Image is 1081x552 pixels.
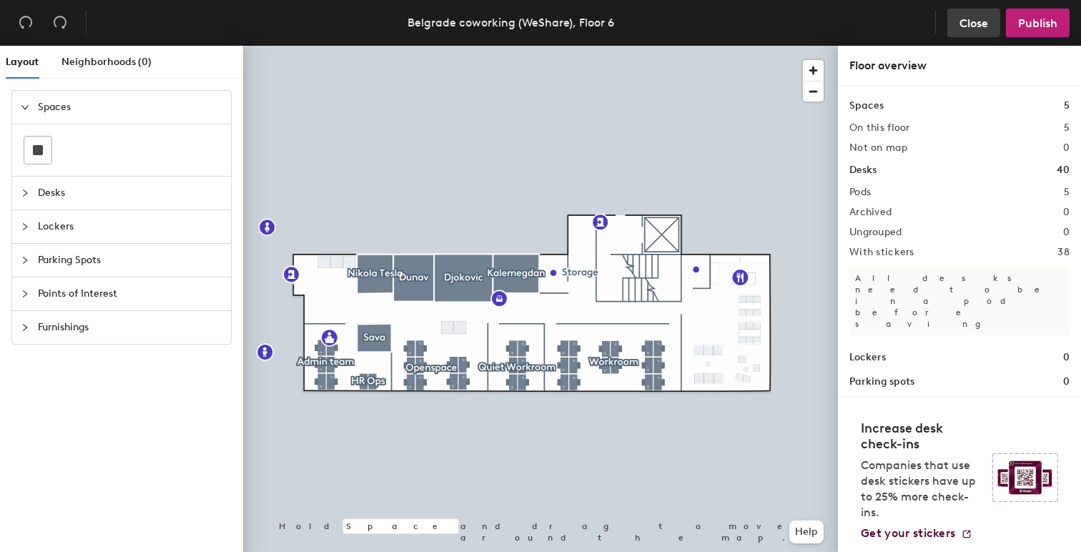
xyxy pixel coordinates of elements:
[38,244,222,277] span: Parking Spots
[789,521,824,543] button: Help
[1057,162,1070,178] h1: 40
[849,122,910,134] h2: On this floor
[1063,207,1070,218] h2: 0
[849,374,914,390] h1: Parking spots
[849,187,871,198] h2: Pods
[61,56,152,68] span: Neighborhoods (0)
[21,222,29,231] span: collapsed
[1018,16,1057,30] span: Publish
[849,350,886,365] h1: Lockers
[1063,350,1070,365] h1: 0
[849,207,892,218] h2: Archived
[38,210,222,243] span: Lockers
[849,227,902,238] h2: Ungrouped
[38,311,222,344] span: Furnishings
[11,9,40,37] button: Undo (⌘ + Z)
[849,98,884,114] h1: Spaces
[408,14,614,31] div: Belgrade coworking (WeShare), Floor 6
[38,177,222,210] span: Desks
[861,420,984,452] h4: Increase desk check-ins
[1063,374,1070,390] h1: 0
[861,458,984,521] p: Companies that use desk stickers have up to 25% more check-ins.
[21,323,29,332] span: collapsed
[38,91,222,124] span: Spaces
[861,526,955,540] span: Get your stickers
[6,56,39,68] span: Layout
[1057,247,1070,258] h2: 38
[992,453,1058,502] img: Sticker logo
[1064,187,1070,198] h2: 5
[849,142,907,154] h2: Not on map
[849,162,877,178] h1: Desks
[849,57,1070,74] div: Floor overview
[1006,9,1070,37] button: Publish
[21,189,29,197] span: collapsed
[861,526,972,541] a: Get your stickers
[1064,122,1070,134] h2: 5
[21,103,29,112] span: expanded
[849,267,1070,335] p: All desks need to be in a pod before saving
[849,247,914,258] h2: With stickers
[1063,142,1070,154] h2: 0
[1064,98,1070,114] h1: 5
[46,9,74,37] button: Redo (⌘ + ⇧ + Z)
[947,9,1000,37] button: Close
[38,277,222,310] span: Points of Interest
[21,290,29,298] span: collapsed
[959,16,988,30] span: Close
[1063,227,1070,238] h2: 0
[21,256,29,265] span: collapsed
